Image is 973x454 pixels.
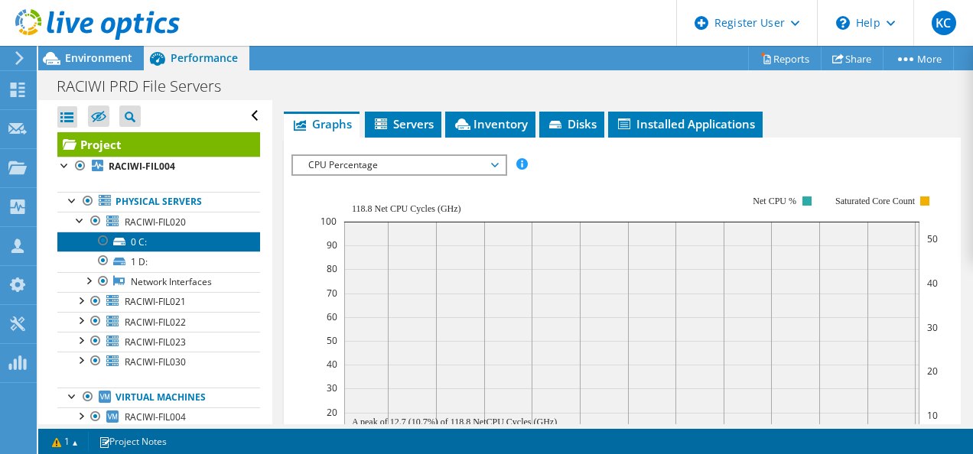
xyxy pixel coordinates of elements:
[327,358,337,371] text: 40
[748,47,822,70] a: Reports
[327,238,337,251] text: 90
[57,292,260,312] a: RACIWI-FIL021
[57,251,260,271] a: 1 D:
[547,116,597,131] span: Disks
[836,16,850,30] svg: \n
[50,78,245,95] h1: RACIWI PRD File Servers
[125,355,186,368] span: RACIWI-FIL030
[41,432,89,451] a: 1
[125,216,186,229] span: RACIWI-FIL020
[125,316,186,329] span: RACIWI-FIL022
[883,47,954,70] a: More
[616,116,755,131] span: Installed Applications
[125,410,186,423] span: RACIWI-FIL004
[321,215,337,228] text: 100
[57,352,260,371] a: RACIWI-FIL030
[57,388,260,407] a: Virtual Machines
[352,203,461,214] text: 118.8 Net CPU Cycles (GHz)
[291,116,352,131] span: Graphs
[327,287,337,300] text: 70
[821,47,884,70] a: Share
[171,50,238,65] span: Performance
[125,336,186,349] span: RACIWI-FIL023
[373,116,434,131] span: Servers
[327,381,337,394] text: 30
[57,272,260,292] a: Network Interfaces
[327,262,337,275] text: 80
[57,407,260,427] a: RACIWI-FIL004
[57,312,260,332] a: RACIWI-FIL022
[327,406,337,419] text: 20
[927,321,938,334] text: 30
[57,132,260,157] a: Project
[932,11,956,35] span: KC
[835,196,916,206] text: Saturated Core Count
[327,334,337,347] text: 50
[65,50,132,65] span: Environment
[57,192,260,212] a: Physical Servers
[57,212,260,232] a: RACIWI-FIL020
[927,277,938,290] text: 40
[927,365,938,378] text: 20
[125,295,186,308] span: RACIWI-FIL021
[753,196,796,206] text: Net CPU %
[927,232,938,245] text: 50
[352,417,557,427] text: A peak of 12.7 (10.7%) of 118.8 NetCPU Cycles (GHz)
[57,332,260,352] a: RACIWI-FIL023
[88,432,177,451] a: Project Notes
[109,160,175,173] b: RACIWI-FIL004
[327,310,337,323] text: 60
[57,157,260,177] a: RACIWI-FIL004
[927,409,938,422] text: 10
[57,232,260,251] a: 0 C:
[301,156,497,174] span: CPU Percentage
[453,116,528,131] span: Inventory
